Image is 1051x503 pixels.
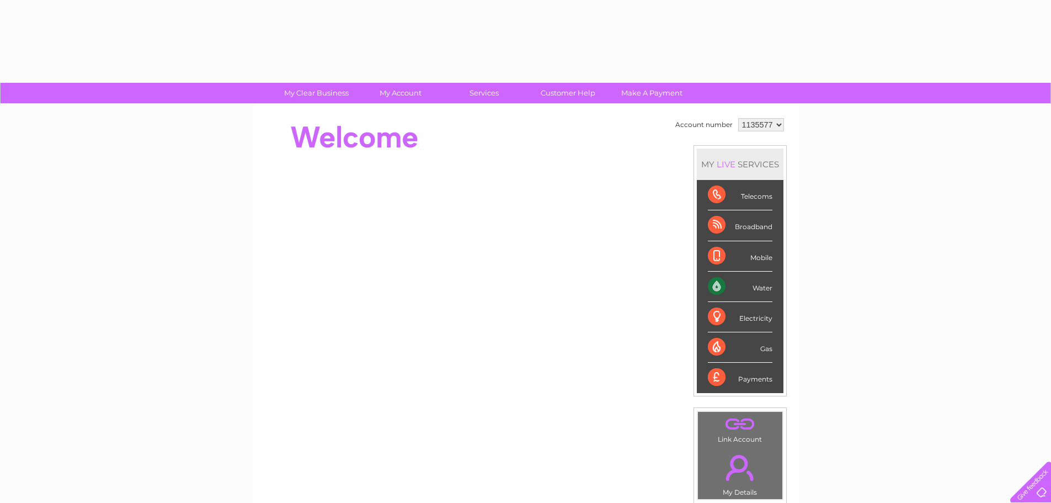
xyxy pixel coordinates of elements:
[355,83,446,103] a: My Account
[708,180,772,210] div: Telecoms
[708,241,772,272] div: Mobile
[701,415,780,434] a: .
[708,210,772,241] div: Broadband
[701,448,780,487] a: .
[708,332,772,363] div: Gas
[697,446,783,500] td: My Details
[606,83,697,103] a: Make A Payment
[708,363,772,393] div: Payments
[708,272,772,302] div: Water
[439,83,530,103] a: Services
[714,159,738,170] div: LIVE
[708,302,772,332] div: Electricity
[697,411,783,446] td: Link Account
[522,83,613,103] a: Customer Help
[673,115,735,134] td: Account number
[697,149,783,180] div: MY SERVICES
[271,83,362,103] a: My Clear Business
